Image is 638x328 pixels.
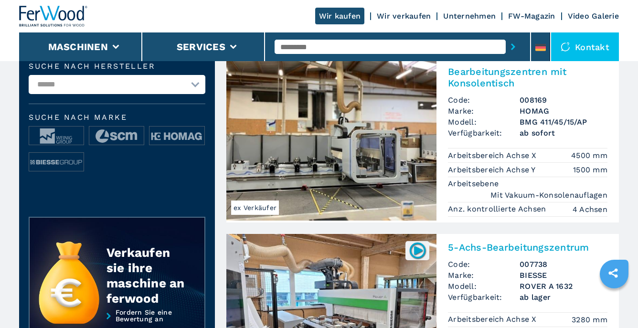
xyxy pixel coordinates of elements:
[520,292,607,303] span: ab lager
[149,127,204,146] img: image
[551,32,619,61] div: Kontakt
[520,127,607,138] span: ab sofort
[448,127,520,138] span: Verfügbarkeit:
[573,204,607,215] em: 4 Achsen
[520,106,607,116] h3: HOMAG
[520,270,607,281] h3: BIESSE
[48,41,108,53] button: Maschinen
[448,270,520,281] span: Marke:
[29,127,84,146] img: image
[226,58,436,221] img: Bearbeitungszentren mit Konsolentisch HOMAG BMG 411/45/15/AP
[226,58,619,222] a: Bearbeitungszentren mit Konsolentisch HOMAG BMG 411/45/15/APex VerkäuferBearbeitungszentren mit K...
[508,11,555,21] a: FW-Magazin
[89,127,144,146] img: image
[490,190,607,201] em: Mit Vakuum-Konsolenauflagen
[568,11,619,21] a: Video Galerie
[448,165,538,175] p: Arbeitsbereich Achse Y
[448,204,549,214] p: Anz. kontrollierte Achsen
[572,314,607,325] em: 3280 mm
[448,150,539,161] p: Arbeitsbereich Achse X
[448,292,520,303] span: Verfügbarkeit:
[377,11,431,21] a: Wir verkaufen
[448,66,607,89] h2: Bearbeitungszentren mit Konsolentisch
[448,106,520,116] span: Marke:
[106,245,186,306] div: Verkaufen sie ihre maschine an ferwood
[29,153,84,172] img: image
[19,6,88,27] img: Ferwood
[448,281,520,292] span: Modell:
[448,179,501,189] p: Arbeitsebene
[177,41,225,53] button: Services
[29,114,205,121] span: Suche nach Marke
[448,314,539,325] p: Arbeitsbereich Achse X
[408,241,427,260] img: 007738
[597,285,631,321] iframe: Chat
[506,36,521,58] button: submit-button
[520,259,607,270] h3: 007738
[448,259,520,270] span: Code:
[520,116,607,127] h3: BMG 411/45/15/AP
[443,11,496,21] a: Unternehmen
[231,201,279,215] span: ex Verkäufer
[561,42,570,52] img: Kontakt
[448,95,520,106] span: Code:
[520,281,607,292] h3: ROVER A 1632
[601,261,625,285] a: sharethis
[315,8,365,24] a: Wir kaufen
[520,95,607,106] h3: 008169
[448,242,607,253] h2: 5-Achs-Bearbeitungszentrum
[29,63,205,70] label: Suche nach Hersteller
[571,150,607,161] em: 4500 mm
[573,164,607,175] em: 1500 mm
[448,116,520,127] span: Modell:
